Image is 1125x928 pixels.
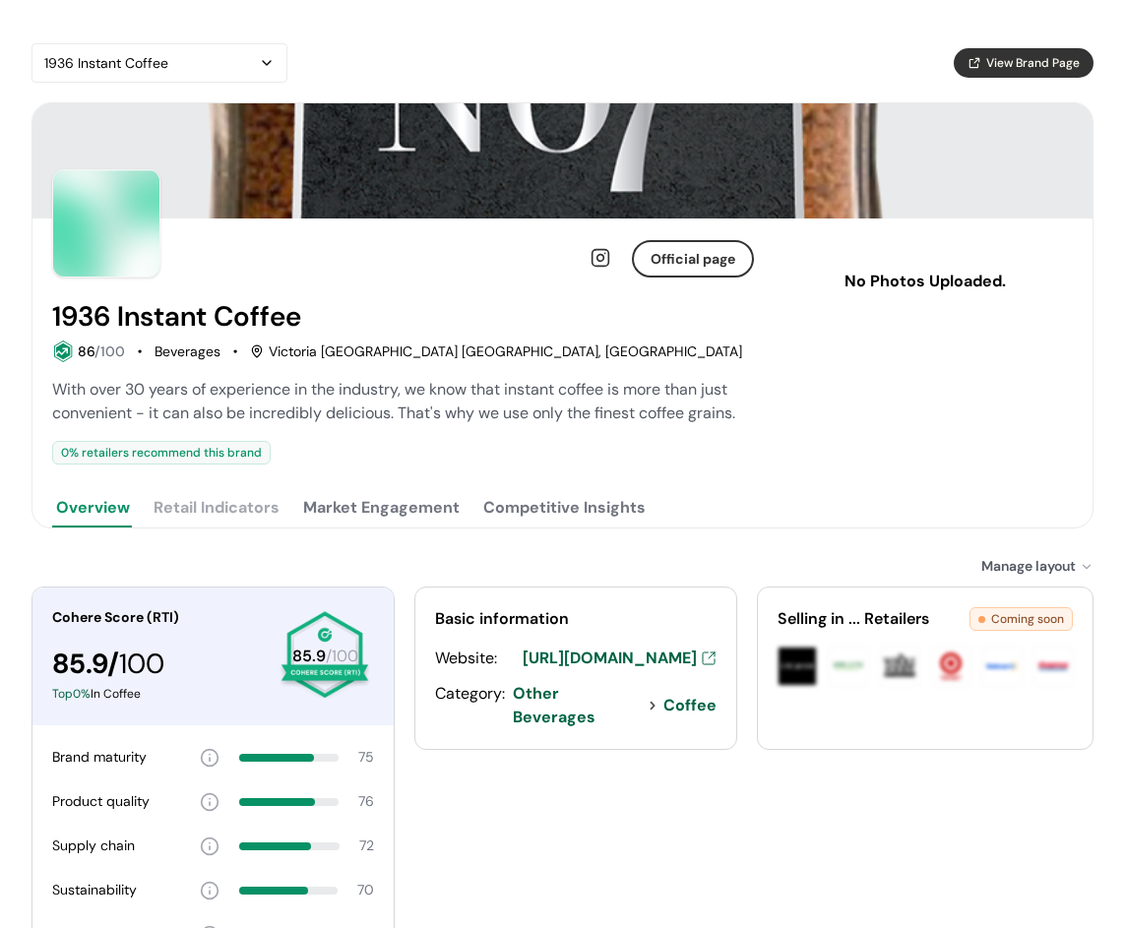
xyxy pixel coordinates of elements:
[94,342,125,360] span: /100
[435,682,505,729] div: Category:
[52,791,150,812] div: Product quality
[357,880,374,900] div: 70
[954,48,1094,78] button: View Brand Page
[809,270,1041,293] p: No Photos Uploaded.
[239,887,338,895] div: 70 percent
[358,791,374,812] div: 76
[52,686,91,702] span: Top 0 %
[239,798,339,806] div: 76 percent
[52,379,735,423] span: With over 30 years of experience in the industry, we know that instant coffee is more than just c...
[52,880,137,900] div: Sustainability
[359,835,374,856] div: 72
[778,607,969,631] div: Selling in ... Retailers
[32,103,1093,218] img: Brand cover image
[52,441,271,464] div: 0 % retailers recommend this brand
[52,488,134,527] button: Overview
[52,301,301,333] h2: 1936 Instant Coffee
[326,646,358,666] span: /100
[52,607,264,628] div: Cohere Score (RTI)
[250,341,742,362] div: Victoria [GEOGRAPHIC_DATA] [GEOGRAPHIC_DATA], [GEOGRAPHIC_DATA]
[44,51,255,75] div: 1936 Instant Coffee
[632,240,754,278] button: Official page
[53,170,159,277] img: Brand Photo
[52,747,147,768] div: Brand maturity
[299,488,464,527] button: Market Engagement
[435,647,497,670] div: Website:
[52,835,135,856] div: Supply chain
[52,685,264,703] div: In Coffee
[292,646,326,666] span: 85.9
[78,342,94,360] span: 86
[52,644,264,685] div: 85.9 /
[150,488,283,527] button: Retail Indicators
[981,556,1094,577] div: Manage layout
[513,682,642,729] span: Other Beverages
[986,54,1080,72] span: View Brand Page
[239,754,339,762] div: 75 percent
[663,694,717,717] span: Coffee
[969,607,1073,631] div: Coming soon
[358,747,374,768] div: 75
[435,607,717,631] div: Basic information
[155,341,220,362] div: Beverages
[119,646,164,682] span: 100
[523,647,717,670] a: [URL][DOMAIN_NAME]
[239,842,340,850] div: 72 percent
[479,488,650,527] button: Competitive Insights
